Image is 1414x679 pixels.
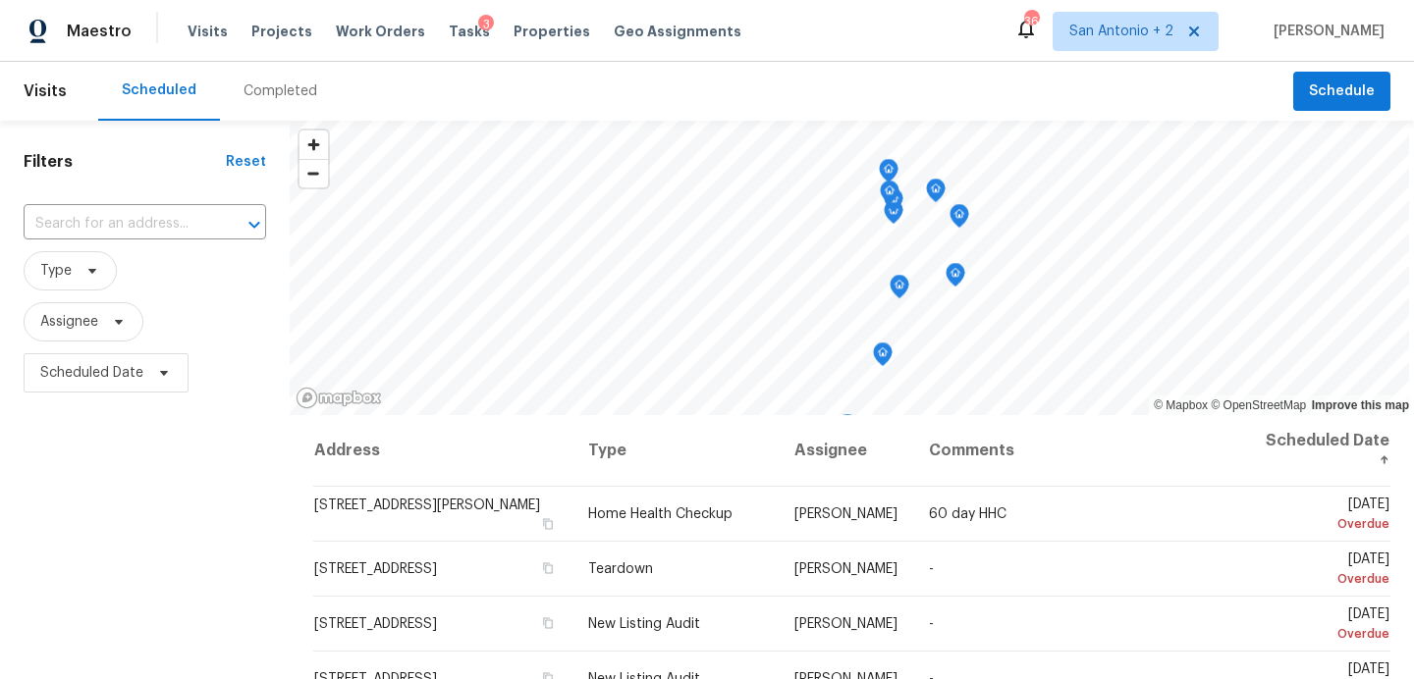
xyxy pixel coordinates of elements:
div: Map marker [873,342,893,373]
span: Teardown [588,562,653,576]
span: Work Orders [336,22,425,41]
h1: Filters [24,152,226,172]
span: Scheduled Date [40,363,143,383]
span: Schedule [1309,79,1375,104]
span: Home Health Checkup [588,507,733,521]
span: Maestro [67,22,132,41]
span: - [929,617,934,631]
span: Zoom out [299,160,328,187]
a: Mapbox homepage [296,387,382,409]
span: Projects [251,22,312,41]
div: Map marker [926,179,946,209]
th: Address [313,415,572,487]
span: San Antonio + 2 [1069,22,1173,41]
div: Map marker [884,188,903,219]
span: Visits [24,70,67,113]
th: Comments [913,415,1236,487]
button: Copy Address [539,614,557,632]
span: Tasks [449,25,490,38]
div: Completed [244,81,317,101]
span: [DATE] [1253,607,1389,644]
span: [DATE] [1253,497,1389,534]
a: Improve this map [1312,398,1409,412]
a: OpenStreetMap [1211,398,1306,412]
span: Visits [188,22,228,41]
canvas: Map [290,121,1409,415]
button: Zoom in [299,131,328,159]
span: [STREET_ADDRESS][PERSON_NAME] [314,498,540,512]
span: New Listing Audit [588,617,700,631]
th: Assignee [779,415,913,487]
div: Map marker [879,159,898,189]
div: Map marker [890,275,909,305]
div: 36 [1024,12,1038,31]
span: [STREET_ADDRESS] [314,617,437,631]
div: Map marker [880,181,899,211]
button: Zoom out [299,159,328,187]
span: - [929,562,934,576]
button: Copy Address [539,515,557,533]
a: Mapbox [1154,398,1208,412]
span: [PERSON_NAME] [794,562,897,576]
div: Overdue [1253,569,1389,589]
span: 60 day HHC [929,507,1006,521]
span: Assignee [40,312,98,332]
span: [DATE] [1253,552,1389,589]
button: Copy Address [539,559,557,577]
button: Schedule [1293,72,1390,112]
th: Scheduled Date ↑ [1237,415,1390,487]
span: [PERSON_NAME] [794,617,897,631]
span: Type [40,261,72,281]
button: Open [241,211,268,238]
span: [PERSON_NAME] [1266,22,1385,41]
span: [PERSON_NAME] [794,507,897,521]
div: Overdue [1253,514,1389,534]
div: Map marker [950,204,969,235]
span: Geo Assignments [614,22,741,41]
div: Scheduled [122,80,196,100]
div: Map marker [946,263,965,293]
th: Type [572,415,780,487]
div: Map marker [838,414,857,444]
div: Reset [226,152,266,172]
span: [STREET_ADDRESS] [314,562,437,576]
div: 3 [478,15,494,34]
input: Search for an address... [24,209,211,239]
span: Properties [514,22,590,41]
div: Overdue [1253,624,1389,644]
